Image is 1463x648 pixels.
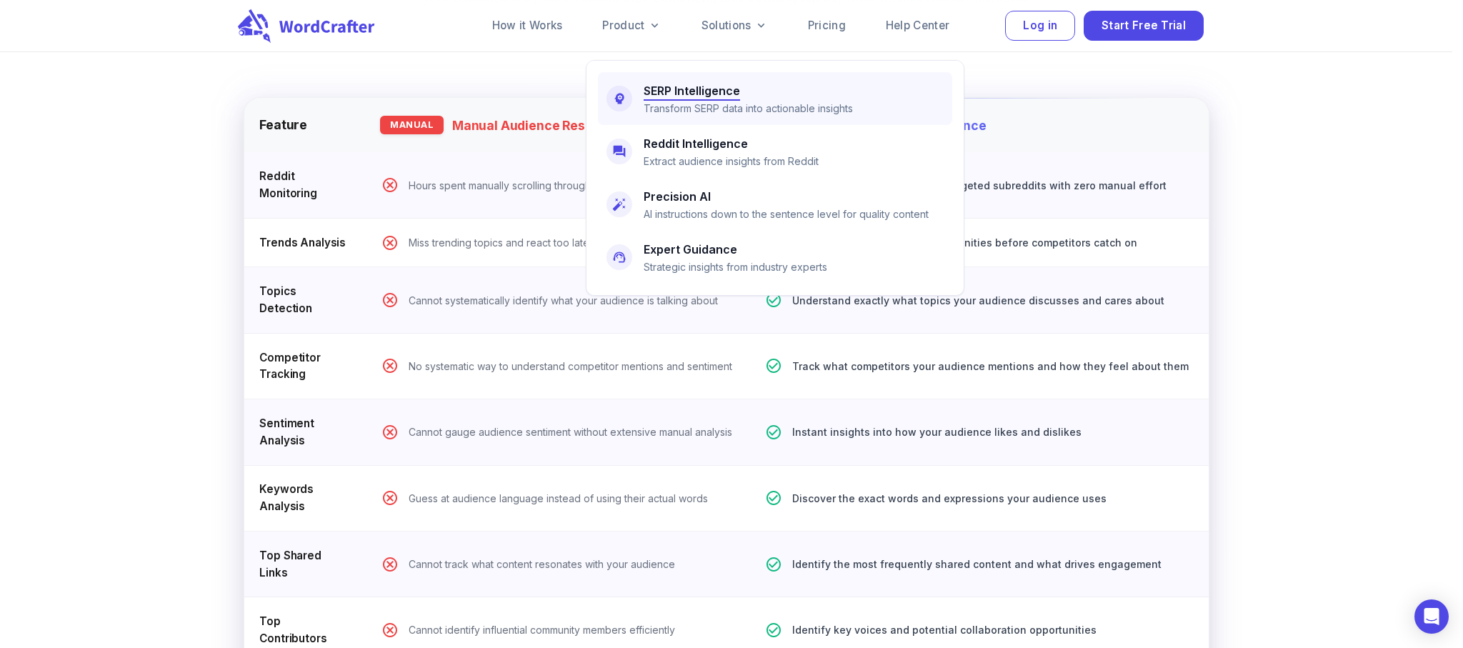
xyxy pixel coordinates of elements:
[1023,16,1057,36] span: Log in
[585,11,678,40] a: Product
[598,72,952,125] a: SERP IntelligenceTransform SERP data into actionable insights
[792,360,1193,372] p: Track what competitors your audience mentions and how they feel about them
[409,179,732,191] p: Hours spent manually scrolling through subreddits and threads
[644,101,853,116] p: Transform SERP data into actionable insights
[644,154,819,169] p: Extract audience insights from Reddit
[409,624,732,636] p: Cannot identify influential community members efficiently
[792,624,1193,636] p: Identify key voices and potential collaboration opportunities
[244,399,365,465] td: Sentiment Analysis
[381,121,442,130] span: MANUAL
[792,492,1193,504] p: Discover the exact words and expressions your audience uses
[475,11,580,40] a: How it Works
[792,558,1193,570] p: Identify the most frequently shared content and what drives engagement
[598,125,952,178] a: Reddit IntelligenceExtract audience insights from Reddit
[409,492,732,504] p: Guess at audience language instead of using their actual words
[792,426,1193,438] p: Instant insights into how your audience likes and dislikes
[259,116,307,134] p: Feature
[244,532,365,597] td: Top Shared Links
[244,334,365,399] td: Competitor Tracking
[409,360,732,372] p: No systematic way to understand competitor mentions and sentiment
[244,219,365,268] td: Trends Analysis
[598,178,952,231] a: Precision AIAI instructions down to the sentence level for quality content
[869,11,967,40] a: Help Center
[1414,599,1449,634] div: Open Intercom Messenger
[644,239,737,259] h6: Expert Guidance
[409,294,732,306] p: Cannot systematically identify what your audience is talking about
[409,236,732,249] p: Miss trending topics and react too late to opportunities
[409,426,732,438] p: Cannot gauge audience sentiment without extensive manual analysis
[644,81,740,101] h6: SERP Intelligence
[244,152,365,218] td: Reddit Monitoring
[244,466,365,532] td: Keywords Analysis
[684,11,785,40] a: Solutions
[244,267,365,333] td: Topics Detection
[792,236,1193,249] p: Spot emerging trends and opportunities before competitors catch on
[644,134,748,154] h6: Reddit Intelligence
[409,558,732,570] p: Cannot track what content resonates with your audience
[791,11,863,40] a: Pricing
[598,231,952,284] a: Expert GuidanceStrategic insights from industry experts
[1102,16,1186,36] span: Start Free Trial
[644,259,827,275] p: Strategic insights from industry experts
[792,294,1193,306] p: Understand exactly what topics your audience discusses and cares about
[644,206,929,222] p: AI instructions down to the sentence level for quality content
[452,119,621,132] span: Manual Audience Research
[644,186,711,206] h6: Precision AI
[792,179,1193,191] p: Real-time data collection from targeted subreddits with zero manual effort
